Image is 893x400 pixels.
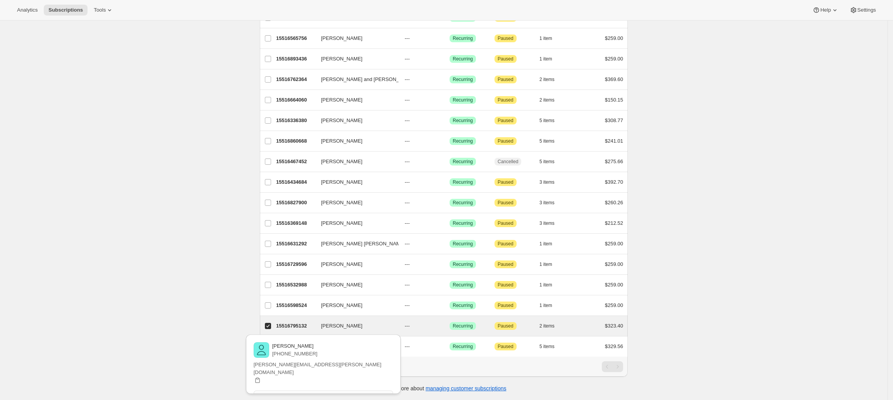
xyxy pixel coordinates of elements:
span: Paused [498,97,513,103]
span: 3 items [539,200,555,206]
button: Analytics [12,5,42,16]
p: 15516664060 [276,96,315,104]
div: 15516532988[PERSON_NAME]---SuccessRecurringAttentionPaused1 item$259.00 [276,279,623,290]
p: 15516795132 [276,322,315,330]
span: --- [405,76,410,82]
button: [PERSON_NAME] [316,53,394,65]
div: 15516893436[PERSON_NAME]---SuccessRecurringAttentionPaused1 item$259.00 [276,53,623,64]
button: [PERSON_NAME] [316,155,394,168]
span: Cancelled [498,159,518,165]
span: Recurring [453,97,473,103]
p: 15516631292 [276,240,315,248]
div: 15516631292[PERSON_NAME] [PERSON_NAME]---SuccessRecurringAttentionPaused1 item$259.00 [276,238,623,249]
button: [PERSON_NAME] [316,320,394,332]
button: [PERSON_NAME] [316,114,394,127]
span: [PERSON_NAME] [321,55,362,63]
span: [PERSON_NAME] [321,117,362,124]
span: Paused [498,179,513,185]
span: Paused [498,343,513,350]
div: 15516336380[PERSON_NAME]---SuccessRecurringAttentionPaused5 items$308.77 [276,115,623,126]
p: 15516827900 [276,199,315,207]
div: 15516827900[PERSON_NAME]---SuccessRecurringAttentionPaused3 items$260.26 [276,197,623,208]
span: $260.26 [605,200,623,205]
span: $323.40 [605,323,623,329]
nav: Pagination [602,361,623,372]
p: 15516532988 [276,281,315,289]
span: --- [405,159,410,164]
span: 5 items [539,343,555,350]
span: [PERSON_NAME] [321,219,362,227]
span: $259.00 [605,35,623,41]
span: Recurring [453,200,473,206]
span: Paused [498,241,513,247]
button: 3 items [539,218,563,229]
span: 5 items [539,117,555,124]
span: Paused [498,76,513,83]
div: 15516434684[PERSON_NAME]---SuccessRecurringAttentionPaused3 items$392.70 [276,177,623,188]
p: [PHONE_NUMBER] [272,350,318,358]
div: 15516664060[PERSON_NAME]---SuccessRecurringAttentionPaused2 items$150.15 [276,95,623,105]
span: [PERSON_NAME] [321,322,362,330]
button: [PERSON_NAME] [316,94,394,106]
span: [PERSON_NAME] [321,302,362,309]
span: 2 items [539,97,555,103]
span: 5 items [539,159,555,165]
button: 1 item [539,300,561,311]
span: 1 item [539,261,552,267]
span: --- [405,200,410,205]
p: [PERSON_NAME] [272,342,318,350]
span: [PERSON_NAME] [321,158,362,166]
span: --- [405,179,410,185]
span: Paused [498,35,513,41]
span: --- [405,302,410,308]
p: 15516467452 [276,158,315,166]
span: 2 items [539,76,555,83]
span: Paused [498,117,513,124]
button: Help [808,5,843,16]
div: 15516860668[PERSON_NAME]---SuccessRecurringAttentionPaused5 items$241.01 [276,136,623,147]
span: View customer [307,393,339,399]
div: 15516598524[PERSON_NAME]---SuccessRecurringAttentionPaused1 item$259.00 [276,300,623,311]
span: $308.77 [605,117,623,123]
span: 5 items [539,138,555,144]
div: 15516369148[PERSON_NAME]---SuccessRecurringAttentionPaused3 items$212.52 [276,218,623,229]
a: managing customer subscriptions [426,385,507,391]
span: $369.60 [605,76,623,82]
span: Recurring [453,56,473,62]
p: 15516762364 [276,76,315,83]
button: [PERSON_NAME] [316,299,394,312]
button: [PERSON_NAME] [316,135,394,147]
span: $259.00 [605,56,623,62]
p: 15516729596 [276,260,315,268]
span: $150.15 [605,97,623,103]
button: [PERSON_NAME] [316,176,394,188]
span: --- [405,117,410,123]
span: 1 item [539,241,552,247]
button: [PERSON_NAME] [316,279,394,291]
span: Recurring [453,76,473,83]
button: 3 items [539,197,563,208]
span: --- [405,323,410,329]
button: 2 items [539,321,563,331]
span: Paused [498,323,513,329]
span: $275.66 [605,159,623,164]
button: 2 items [539,95,563,105]
p: 15516369148 [276,219,315,227]
span: --- [405,343,410,349]
button: 1 item [539,33,561,44]
span: $259.00 [605,282,623,288]
span: [PERSON_NAME] [PERSON_NAME] [321,240,405,248]
div: 15516467452[PERSON_NAME]---SuccessRecurringCancelled5 items$275.66 [276,156,623,167]
button: 2 items [539,74,563,85]
div: 15516500220[PERSON_NAME]---SuccessRecurringAttentionPaused5 items$329.56 [276,341,623,352]
span: --- [405,35,410,41]
span: Recurring [453,302,473,309]
button: 5 items [539,341,563,352]
span: 1 item [539,56,552,62]
span: Recurring [453,261,473,267]
button: [PERSON_NAME] [316,258,394,271]
span: --- [405,261,410,267]
button: Subscriptions [44,5,88,16]
span: --- [405,220,410,226]
span: 1 item [539,302,552,309]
